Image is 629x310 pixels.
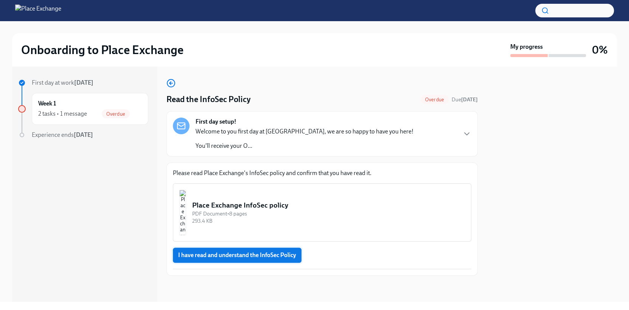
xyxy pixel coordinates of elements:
h2: Onboarding to Place Exchange [21,42,183,57]
span: Overdue [421,97,449,102]
strong: [DATE] [461,96,478,103]
a: Week 12 tasks • 1 messageOverdue [18,93,148,125]
span: I have read and understand the InfoSec Policy [178,251,296,259]
h4: Read the InfoSec Policy [166,94,251,105]
div: Place Exchange InfoSec policy [192,200,465,210]
span: First day at work [32,79,93,86]
img: Place Exchange [15,5,61,17]
span: Due [452,96,478,103]
span: August 7th, 2025 18:30 [452,96,478,103]
img: Place Exchange InfoSec policy [179,190,186,235]
div: 293.4 KB [192,217,465,225]
a: First day at work[DATE] [18,79,148,87]
strong: First day setup! [196,118,236,126]
span: Overdue [102,111,130,117]
strong: [DATE] [74,131,93,138]
p: You'll receive your O... [196,142,413,150]
span: Experience ends [32,131,93,138]
h6: Week 1 [38,99,56,108]
div: 2 tasks • 1 message [38,110,87,118]
p: Welcome to you first day at [GEOGRAPHIC_DATA], we are so happy to have you here! [196,127,413,136]
p: Please read Place Exchange's InfoSec policy and confirm that you have read it. [173,169,471,177]
strong: My progress [510,43,543,51]
strong: [DATE] [74,79,93,86]
button: Place Exchange InfoSec policyPDF Document•8 pages293.4 KB [173,183,471,242]
div: PDF Document • 8 pages [192,210,465,217]
h3: 0% [592,43,608,57]
button: I have read and understand the InfoSec Policy [173,248,301,263]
